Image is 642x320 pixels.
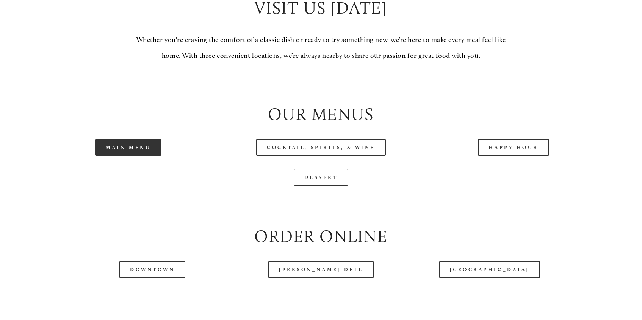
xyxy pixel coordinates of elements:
img: Amaro's Table [19,0,57,38]
a: Main Menu [95,139,161,156]
a: [GEOGRAPHIC_DATA] [439,261,540,278]
a: Happy Hour [478,139,549,156]
a: [PERSON_NAME] Dell [268,261,374,278]
a: Cocktail, Spirits, & Wine [256,139,386,156]
h2: Our Menus [39,102,604,126]
a: Dessert [294,169,349,186]
h2: Order Online [39,224,604,248]
a: Downtown [119,261,185,278]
